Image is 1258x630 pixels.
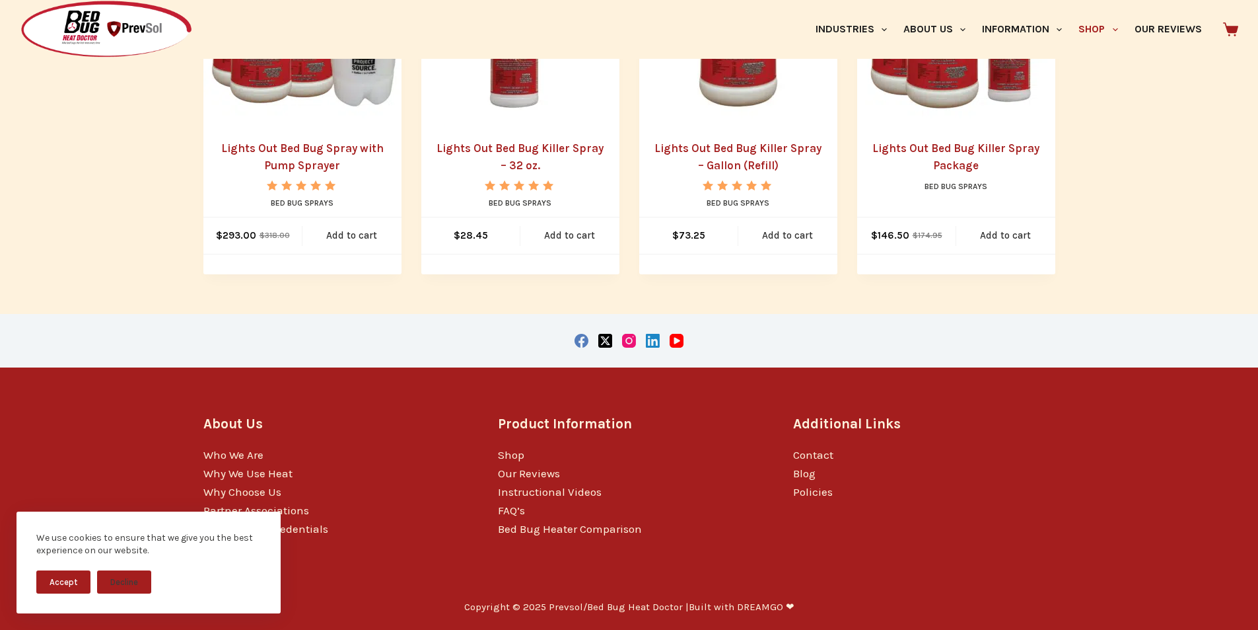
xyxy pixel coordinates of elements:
h3: About Us [203,414,466,434]
a: Lights Out Bed Bug Spray with Pump Sprayer [221,141,384,172]
a: YouTube [670,334,683,348]
a: Lights Out Bed Bug Killer Spray Package [872,141,1039,172]
bdi: 318.00 [260,231,290,240]
a: Built with DREAMGO ❤ [689,601,794,613]
bdi: 28.45 [454,229,488,241]
span: Rated out of 5 [485,180,555,221]
a: Policies [793,485,833,498]
a: Add to cart: “Lights Out Bed Bug Killer Spray - 32 oz.” [520,217,619,254]
a: Add to cart: “Lights Out Bed Bug Killer Spray - Gallon (Refill)” [738,217,837,254]
span: $ [913,231,918,240]
bdi: 146.50 [871,229,909,241]
a: X (Twitter) [598,334,612,348]
bdi: 293.00 [216,229,256,241]
h3: Additional Links [793,414,1055,434]
a: Bed Bug Sprays [489,198,551,208]
a: Bed Bug Heater Comparison [498,522,642,535]
h3: Product Information [498,414,760,434]
a: Blog [793,467,816,480]
a: Add to cart: “Lights Out Bed Bug Spray with Pump Sprayer” [302,217,402,254]
a: Instructional Videos [498,485,602,498]
a: Bed Bug Sprays [271,198,333,208]
div: Rated 5.00 out of 5 [267,180,337,190]
a: Facebook [575,334,588,348]
a: Why Choose Us [203,485,281,498]
a: Lights Out Bed Bug Killer Spray – Gallon (Refill) [654,141,821,172]
span: $ [216,229,223,241]
div: Rated 5.00 out of 5 [485,180,555,190]
a: Lights Out Bed Bug Killer Spray – 32 oz. [437,141,604,172]
span: $ [454,229,460,241]
span: $ [260,231,265,240]
button: Accept [36,571,90,594]
p: Copyright © 2025 Prevsol/Bed Bug Heat Doctor | [464,601,794,614]
span: Rated out of 5 [703,180,773,221]
a: Instagram [622,334,636,348]
span: $ [672,229,679,241]
a: Who We Are [203,448,263,461]
bdi: 73.25 [672,229,705,241]
a: Shop [498,448,524,461]
a: Bed Bug Sprays [925,182,987,191]
bdi: 174.95 [913,231,942,240]
div: Rated 5.00 out of 5 [703,180,773,190]
a: Our Reviews [498,467,560,480]
a: Add to cart: “Lights Out Bed Bug Killer Spray Package” [956,217,1055,254]
a: Bed Bug Sprays [707,198,769,208]
a: LinkedIn [646,334,660,348]
button: Decline [97,571,151,594]
div: We use cookies to ensure that we give you the best experience on our website. [36,532,261,557]
a: Partner Associations [203,504,309,517]
span: $ [871,229,878,241]
a: Contact [793,448,833,461]
a: Why We Use Heat [203,467,293,480]
a: FAQ’s [498,504,525,517]
span: Rated out of 5 [267,180,337,221]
